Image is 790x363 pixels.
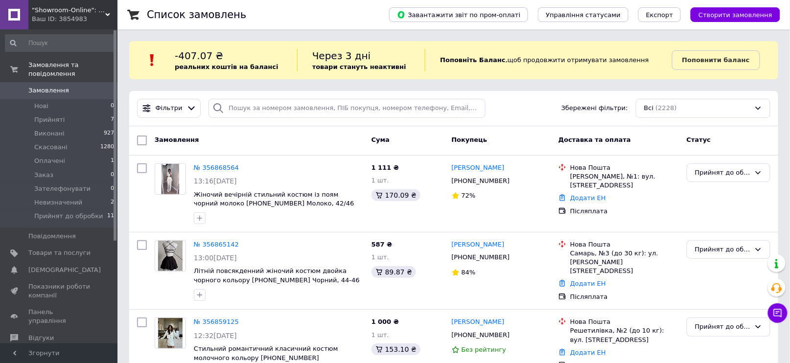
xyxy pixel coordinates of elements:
span: 0 [111,171,114,180]
a: Жіночий вечірній стильний костюм із поям чорний молоко [PHONE_NUMBER] Молоко, 42/46 [194,191,354,207]
span: Доставка та оплата [558,136,631,143]
span: 1 111 ₴ [372,164,399,171]
span: [DEMOGRAPHIC_DATA] [28,266,101,274]
div: [PHONE_NUMBER] [450,175,512,187]
span: "Showroom-Online": Тисячі образів — один клік! [32,6,105,15]
a: Поповнити баланс [672,50,760,70]
span: 1280 [100,143,114,152]
span: Фільтри [156,104,183,113]
button: Експорт [638,7,681,22]
a: Фото товару [155,318,186,349]
span: Всі [644,104,654,113]
a: № 356859125 [194,318,239,325]
span: Завантажити звіт по пром-оплаті [397,10,520,19]
span: Прийняті [34,115,65,124]
span: Експорт [646,11,674,19]
span: Панель управління [28,308,91,325]
span: 2 [111,198,114,207]
div: Самарь, №3 (до 30 кг): ул. [PERSON_NAME][STREET_ADDRESS] [570,249,679,276]
span: Показники роботи компанії [28,282,91,300]
span: 12:32[DATE] [194,332,237,340]
div: Післяплата [570,207,679,216]
span: Збережені фільтри: [561,104,628,113]
span: 72% [462,192,476,199]
span: Статус [687,136,711,143]
a: Фото товару [155,240,186,272]
span: Замовлення [28,86,69,95]
span: 11 [107,212,114,221]
a: Фото товару [155,163,186,195]
div: Нова Пошта [570,240,679,249]
span: 13:16[DATE] [194,177,237,185]
span: Нові [34,102,48,111]
div: [PERSON_NAME], №1: вул. [STREET_ADDRESS] [570,172,679,190]
a: № 356865142 [194,241,239,248]
span: 587 ₴ [372,241,393,248]
div: Ваш ID: 3854983 [32,15,117,23]
span: 1 [111,157,114,165]
button: Створити замовлення [691,7,780,22]
a: [PERSON_NAME] [452,163,505,173]
a: Створити замовлення [681,11,780,18]
span: 927 [104,129,114,138]
div: [PHONE_NUMBER] [450,329,512,341]
span: 1 000 ₴ [372,318,399,325]
div: 153.10 ₴ [372,343,420,355]
img: Фото товару [158,318,183,348]
div: , щоб продовжити отримувати замовлення [425,49,672,71]
div: Нова Пошта [570,318,679,326]
span: Замовлення [155,136,199,143]
span: 0 [111,102,114,111]
img: :exclamation: [145,53,160,68]
span: Створити замовлення [698,11,772,19]
span: Заказ [34,171,53,180]
h1: Список замовлень [147,9,246,21]
span: 13:00[DATE] [194,254,237,262]
input: Пошук [5,34,115,52]
a: [PERSON_NAME] [452,240,505,250]
a: [PERSON_NAME] [452,318,505,327]
button: Завантажити звіт по пром-оплаті [389,7,528,22]
span: Через 3 дні [312,50,371,62]
img: Фото товару [162,164,180,194]
div: Нова Пошта [570,163,679,172]
span: Повідомлення [28,232,76,241]
a: № 356868564 [194,164,239,171]
span: Прийнят до обробки [34,212,103,221]
span: Невизначений [34,198,82,207]
span: Cума [372,136,390,143]
span: 84% [462,269,476,276]
div: 89.87 ₴ [372,266,416,278]
button: Управління статусами [538,7,628,22]
span: Відгуки [28,334,54,342]
span: Управління статусами [546,11,621,19]
a: Стильний романтичний класичний костюм молочного кольору [PHONE_NUMBER] [194,345,338,362]
div: Післяплата [570,293,679,301]
b: реальних коштів на балансі [175,63,279,70]
div: Прийнят до обробки [695,245,750,255]
span: Зателефонувати [34,184,91,193]
span: Виконані [34,129,65,138]
input: Пошук за номером замовлення, ПІБ покупця, номером телефону, Email, номером накладної [209,99,486,118]
a: Додати ЕН [570,194,606,202]
div: 170.09 ₴ [372,189,420,201]
a: Додати ЕН [570,349,606,356]
img: Фото товару [158,241,183,271]
b: товари стануть неактивні [312,63,406,70]
div: [PHONE_NUMBER] [450,251,512,264]
span: Товари та послуги [28,249,91,257]
a: Літній повсякденний жіночий костюм двойка чорного кольору [PHONE_NUMBER] Чорний, 44-46 [194,267,360,284]
span: Без рейтингу [462,346,507,353]
span: 7 [111,115,114,124]
div: Прийнят до обробки [695,322,750,332]
div: Прийнят до обробки [695,168,750,178]
span: 0 [111,184,114,193]
span: Оплачені [34,157,65,165]
span: Замовлення та повідомлення [28,61,117,78]
span: 1 шт. [372,177,389,184]
span: -407.07 ₴ [175,50,223,62]
span: (2228) [656,104,677,112]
